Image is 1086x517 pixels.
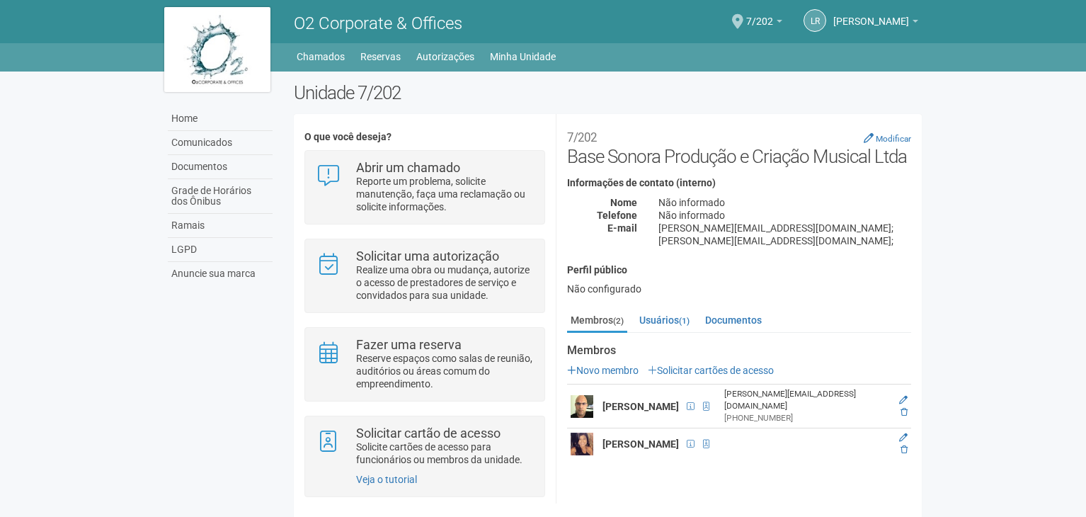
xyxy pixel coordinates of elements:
[356,249,499,263] strong: Solicitar uma autorização
[597,210,637,221] strong: Telefone
[297,47,345,67] a: Chamados
[316,250,533,302] a: Solicitar uma autorização Realize uma obra ou mudança, autorize o acesso de prestadores de serviç...
[899,395,908,405] a: Editar membro
[168,238,273,262] a: LGPD
[648,196,922,209] div: Não informado
[356,474,417,485] a: Veja o tutorial
[294,13,462,33] span: O2 Corporate & Offices
[804,9,826,32] a: LR
[901,407,908,417] a: Excluir membro
[567,309,627,333] a: Membros(2)
[304,132,544,142] h4: O que você deseja?
[356,426,501,441] strong: Solicitar cartão de acesso
[899,433,908,443] a: Editar membro
[607,222,637,234] strong: E-mail
[567,265,911,275] h4: Perfil público
[356,263,534,302] p: Realize uma obra ou mudança, autorize o acesso de prestadores de serviço e convidados para sua un...
[567,130,597,144] small: 7/202
[746,18,782,29] a: 7/202
[168,214,273,238] a: Ramais
[567,178,911,188] h4: Informações de contato (interno)
[356,352,534,390] p: Reserve espaços como salas de reunião, auditórios ou áreas comum do empreendimento.
[164,7,270,92] img: logo.jpg
[168,262,273,285] a: Anuncie sua marca
[648,209,922,222] div: Não informado
[571,395,593,418] img: user.png
[876,134,911,144] small: Modificar
[679,316,690,326] small: (1)
[360,47,401,67] a: Reservas
[571,433,593,455] img: user.png
[833,2,909,27] span: Luciana Raiol de Almeida
[724,388,886,412] div: [PERSON_NAME][EMAIL_ADDRESS][DOMAIN_NAME]
[294,82,922,103] h2: Unidade 7/202
[602,401,679,412] strong: [PERSON_NAME]
[724,412,886,424] div: [PHONE_NUMBER]
[356,441,534,466] p: Solicite cartões de acesso para funcionários ou membros da unidade.
[901,445,908,455] a: Excluir membro
[168,107,273,131] a: Home
[356,175,534,213] p: Reporte um problema, solicite manutenção, faça uma reclamação ou solicite informações.
[648,365,774,376] a: Solicitar cartões de acesso
[316,161,533,213] a: Abrir um chamado Reporte um problema, solicite manutenção, faça uma reclamação ou solicite inform...
[316,427,533,466] a: Solicitar cartão de acesso Solicite cartões de acesso para funcionários ou membros da unidade.
[356,337,462,352] strong: Fazer uma reserva
[316,339,533,390] a: Fazer uma reserva Reserve espaços como salas de reunião, auditórios ou áreas comum do empreendime...
[567,365,639,376] a: Novo membro
[833,18,918,29] a: [PERSON_NAME]
[356,160,460,175] strong: Abrir um chamado
[702,309,765,331] a: Documentos
[636,309,693,331] a: Usuários(1)
[567,283,911,295] div: Não configurado
[168,131,273,155] a: Comunicados
[567,344,911,357] strong: Membros
[567,125,911,167] h2: Base Sonora Produção e Criação Musical Ltda
[168,179,273,214] a: Grade de Horários dos Ônibus
[864,132,911,144] a: Modificar
[746,2,773,27] span: 7/202
[610,197,637,208] strong: Nome
[648,222,922,247] div: [PERSON_NAME][EMAIL_ADDRESS][DOMAIN_NAME]; [PERSON_NAME][EMAIL_ADDRESS][DOMAIN_NAME];
[602,438,679,450] strong: [PERSON_NAME]
[613,316,624,326] small: (2)
[168,155,273,179] a: Documentos
[416,47,474,67] a: Autorizações
[490,47,556,67] a: Minha Unidade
